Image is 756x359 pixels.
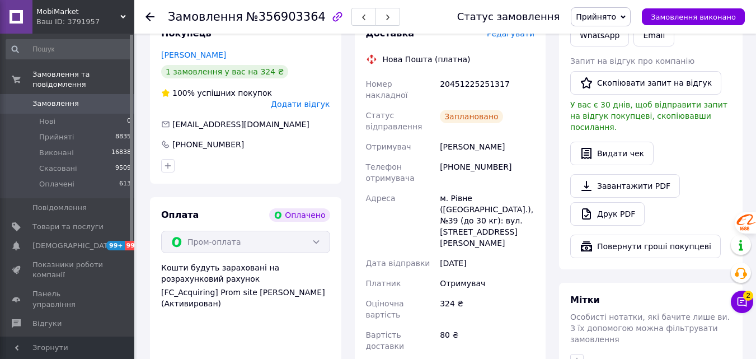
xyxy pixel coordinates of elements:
span: Оплата [161,209,199,220]
span: 0 [127,116,131,127]
span: Мітки [570,295,600,305]
span: 8835 [115,132,131,142]
div: Статус замовлення [457,11,560,22]
span: Редагувати [487,29,534,38]
span: Замовлення та повідомлення [32,69,134,90]
div: Кошти будуть зараховані на розрахунковий рахунок [161,262,330,309]
span: Оплачені [39,179,74,189]
span: 99+ [125,241,143,250]
span: Особисті нотатки, які бачите лише ви. З їх допомогою можна фільтрувати замовлення [570,313,730,344]
span: 9509 [115,164,131,174]
div: [PHONE_NUMBER] [438,157,537,188]
span: Запит на відгук про компанію [570,57,694,66]
span: Замовлення виконано [651,13,736,21]
span: Адреса [366,194,396,203]
span: [EMAIL_ADDRESS][DOMAIN_NAME] [172,120,309,129]
span: Прийнято [576,12,616,21]
span: Замовлення [168,10,243,24]
span: Панель управління [32,289,104,309]
span: Додати відгук [271,100,330,109]
div: 324 ₴ [438,293,537,325]
span: Отримувач [366,142,411,151]
span: Платник [366,279,401,288]
span: Повідомлення [32,203,87,213]
span: 613 [119,179,131,189]
span: Номер накладної [366,80,408,100]
span: Товари та послуги [32,222,104,232]
span: Телефон отримувача [366,162,415,183]
input: Пошук [6,39,132,59]
div: 80 ₴ [438,325,537,356]
span: Оціночна вартість [366,299,404,319]
div: Оплачено [269,208,330,222]
div: Отримувач [438,273,537,293]
div: Нова Пошта (платна) [380,54,473,65]
span: MobiMarket [36,7,120,17]
span: Скасовані [39,164,77,174]
span: Показники роботи компанії [32,260,104,280]
a: Завантажити PDF [570,174,680,198]
span: Вартість доставки [366,330,404,351]
div: [DATE] [438,253,537,273]
button: Повернути гроші покупцеві [570,235,721,258]
button: Видати чек [570,142,654,165]
div: успішних покупок [161,87,272,99]
div: Ваш ID: 3791957 [36,17,134,27]
span: Виконані [39,148,74,158]
span: 100% [172,88,195,97]
span: 2 [743,291,753,301]
div: м. Рівне ([GEOGRAPHIC_DATA].), №39 (до 30 кг): вул. [STREET_ADDRESS][PERSON_NAME] [438,188,537,253]
span: [DEMOGRAPHIC_DATA] [32,241,115,251]
div: [PERSON_NAME] [438,137,537,157]
div: 1 замовлення у вас на 324 ₴ [161,65,288,78]
button: Чат з покупцем2 [731,291,753,313]
span: Дата відправки [366,259,430,268]
span: Відгуки [32,319,62,329]
div: [PHONE_NUMBER] [171,139,245,150]
a: [PERSON_NAME] [161,50,226,59]
span: Нові [39,116,55,127]
span: 16838 [111,148,131,158]
a: Друк PDF [570,202,645,226]
div: Заплановано [440,110,503,123]
span: Прийняті [39,132,74,142]
button: Скопіювати запит на відгук [570,71,721,95]
span: Замовлення [32,99,79,109]
div: Повернутися назад [145,11,154,22]
span: 99+ [106,241,125,250]
button: Email [633,24,674,46]
div: 20451225251317 [438,74,537,105]
button: Замовлення виконано [642,8,745,25]
span: Статус відправлення [366,111,422,131]
div: [FC_Acquiring] Prom site [PERSON_NAME] (Активирован) [161,287,330,309]
span: №356903364 [246,10,326,24]
span: У вас є 30 днів, щоб відправити запит на відгук покупцеві, скопіювавши посилання. [570,100,727,132]
a: WhatsApp [570,24,629,46]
